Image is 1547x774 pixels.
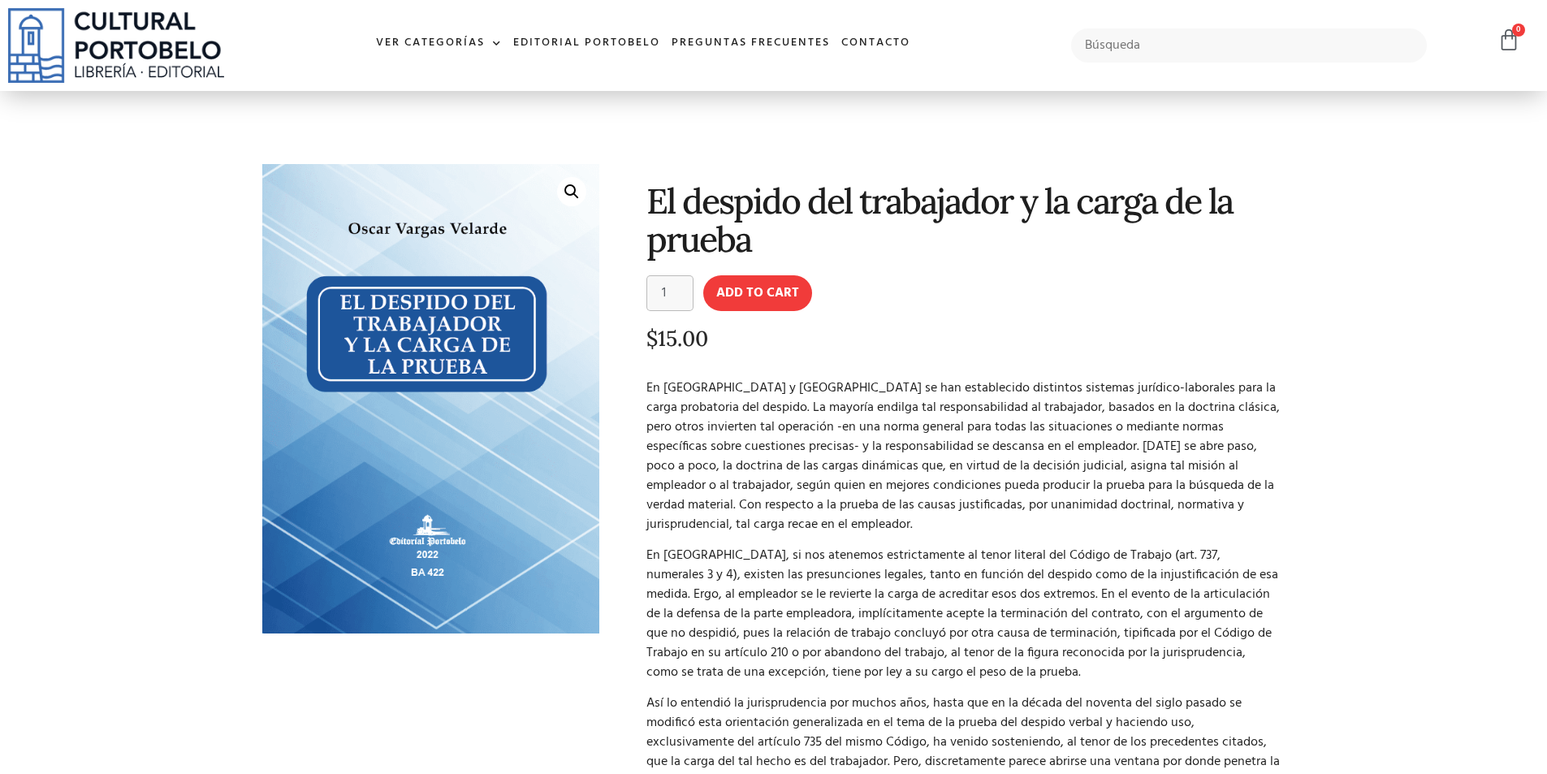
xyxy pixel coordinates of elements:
bdi: 15.00 [646,325,708,352]
button: Add to cart [703,275,812,311]
p: En [GEOGRAPHIC_DATA], si nos atenemos estrictamente al tenor literal del Código de Trabajo (art. ... [646,546,1281,682]
input: Búsqueda [1071,28,1428,63]
a: Editorial Portobelo [508,26,666,61]
p: En [GEOGRAPHIC_DATA] y [GEOGRAPHIC_DATA] se han establecido distintos sistemas jurídico-laborales... [646,378,1281,534]
a: 🔍 [557,177,586,206]
a: Preguntas frecuentes [666,26,836,61]
a: Contacto [836,26,916,61]
h1: El despido del trabajador y la carga de la prueba [646,182,1281,259]
a: 0 [1497,28,1520,52]
a: Ver Categorías [370,26,508,61]
span: $ [646,325,658,352]
span: 0 [1512,24,1525,37]
input: Product quantity [646,275,694,311]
